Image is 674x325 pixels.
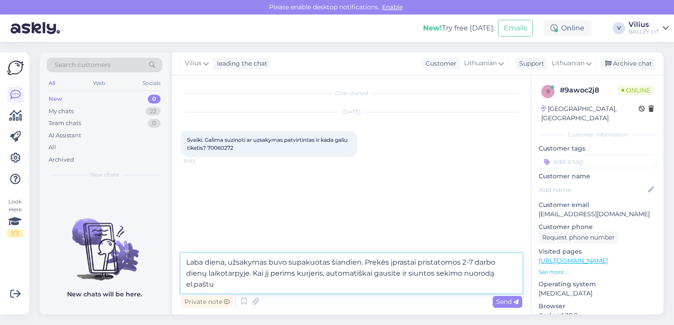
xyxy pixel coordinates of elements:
a: ViliusBALLZY LIT [629,21,669,35]
span: New chats [90,171,119,179]
p: See more ... [539,268,656,276]
span: Sveiki. Galima suzinoti ar uzsakymas patvirtintas ir kada galiu tiketis? 70060272 [187,137,349,151]
div: My chats [49,107,74,116]
p: Browser [539,302,656,311]
p: [MEDICAL_DATA] [539,289,656,298]
span: Online [618,85,654,95]
div: All [47,78,57,89]
p: Customer email [539,200,656,210]
div: Archived [49,155,74,164]
input: Add a tag [539,155,656,168]
div: Vilius [629,21,659,28]
div: V [613,22,625,34]
div: Customer information [539,131,656,139]
p: Operating system [539,280,656,289]
div: Online [543,20,592,36]
p: Customer name [539,172,656,181]
div: 22 [146,107,161,116]
div: Archive chat [600,58,655,70]
div: Request phone number [539,232,618,244]
div: Chat started [181,89,522,97]
span: Lithuanian [464,59,497,68]
div: All [49,143,56,152]
span: Search customers [55,60,111,70]
div: leading the chat [213,59,267,68]
span: 9 [547,88,550,95]
p: Visited pages [539,247,656,256]
div: [DATE] [181,108,522,116]
p: [EMAIL_ADDRESS][DOMAIN_NAME] [539,210,656,219]
span: Send [496,298,519,306]
div: Private note [181,296,233,308]
div: BALLZY LIT [629,28,659,35]
div: Team chats [49,119,81,128]
img: Askly Logo [7,59,24,76]
p: Customer tags [539,144,656,153]
div: Socials [141,78,162,89]
span: Enable [379,3,405,11]
a: [URL][DOMAIN_NAME] [539,257,608,265]
span: Lithuanian [552,59,584,68]
input: Add name [539,185,646,195]
button: Emails [498,20,533,37]
div: 1 / 3 [7,229,23,237]
div: 0 [148,119,161,128]
div: AI Assistant [49,131,81,140]
div: Customer [422,59,457,68]
div: 0 [148,95,161,103]
div: Look Here [7,198,23,237]
div: Web [91,78,107,89]
div: Support [516,59,544,68]
p: New chats will be here. [67,290,142,299]
span: 10:02 [183,158,217,164]
div: [GEOGRAPHIC_DATA], [GEOGRAPHIC_DATA] [541,104,639,123]
div: New [49,95,62,103]
p: Android 28.0 [539,311,656,320]
textarea: Laba diena, užsakymas buvo supakuotas šiandien. Prekės įprastai pristatomos 2-7 darbo dienų laiko... [181,253,522,293]
span: Vilius [185,59,202,68]
div: # 9awoc2j8 [560,85,618,96]
b: New! [423,24,442,32]
img: No chats [40,203,169,282]
p: Customer phone [539,222,656,232]
div: Try free [DATE]: [423,23,494,33]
